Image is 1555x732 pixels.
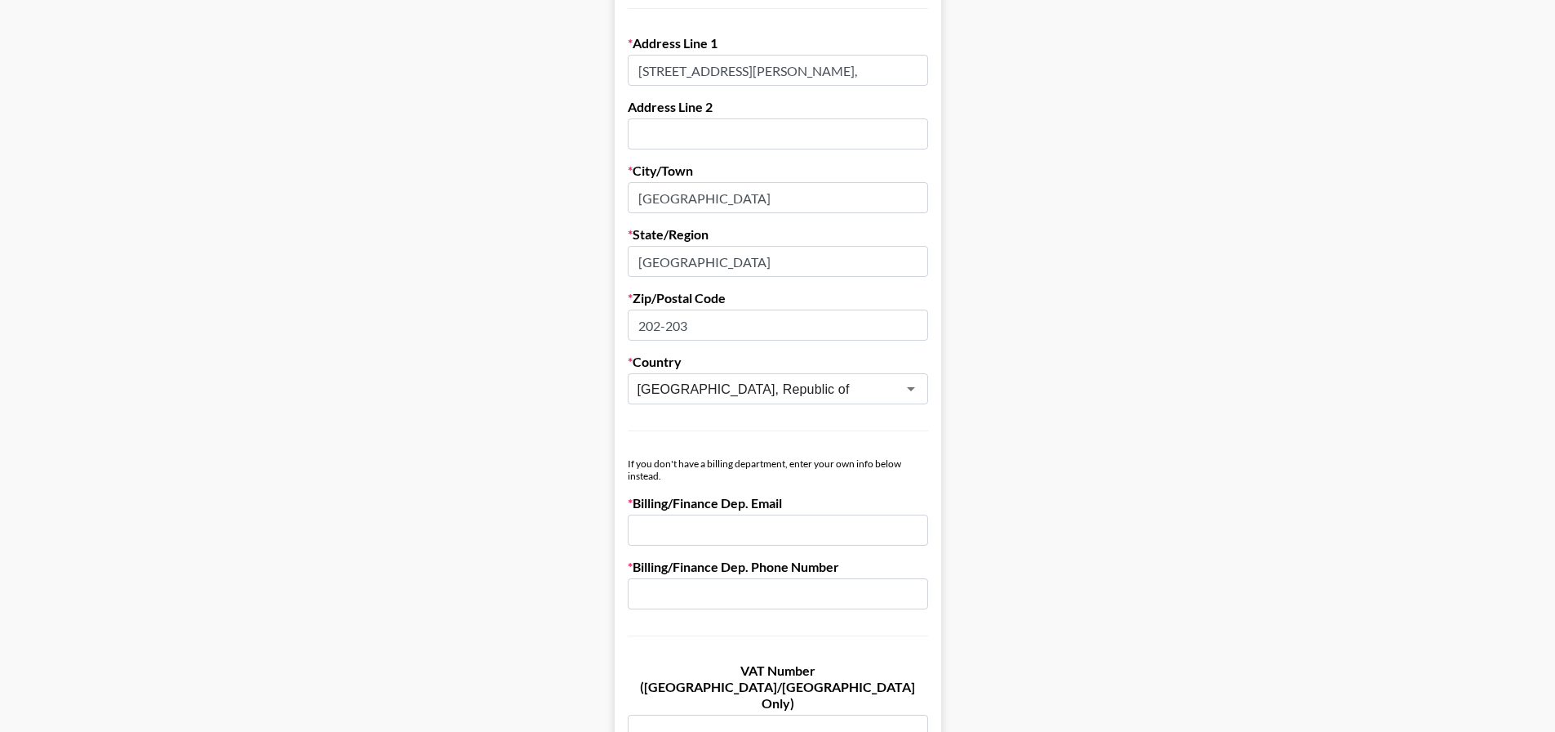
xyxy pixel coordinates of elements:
[628,163,928,179] label: City/Town
[628,663,928,712] label: VAT Number ([GEOGRAPHIC_DATA]/[GEOGRAPHIC_DATA] Only)
[628,457,928,482] div: If you don't have a billing department, enter your own info below instead.
[628,354,928,370] label: Country
[628,35,928,51] label: Address Line 1
[900,377,922,400] button: Open
[628,290,928,306] label: Zip/Postal Code
[628,99,928,115] label: Address Line 2
[628,495,928,511] label: Billing/Finance Dep. Email
[628,226,928,243] label: State/Region
[628,559,928,575] label: Billing/Finance Dep. Phone Number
